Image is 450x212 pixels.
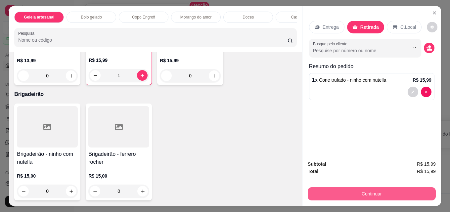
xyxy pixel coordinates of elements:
span: R$ 15,99 [417,160,436,168]
p: R$ 13,99 [17,57,78,64]
label: Pesquisa [18,30,37,36]
p: Copo Engroff [132,15,156,20]
p: C.Local [400,24,416,30]
p: Entrega [323,24,339,30]
p: Geleia artesanal [24,15,54,20]
p: R$ 15,99 [89,57,149,64]
p: Doces [243,15,254,20]
button: increase-product-quantity [137,186,148,196]
p: Morango do amor [180,15,212,20]
p: Caseirinho [291,15,310,20]
p: R$ 15,00 [88,173,149,179]
p: 1 x [312,76,386,84]
button: increase-product-quantity [66,70,76,81]
p: R$ 15,99 [160,57,221,64]
button: increase-product-quantity [66,186,76,196]
span: R$ 15,99 [417,168,436,175]
button: increase-product-quantity [209,70,219,81]
button: decrease-product-quantity [161,70,172,81]
button: decrease-product-quantity [18,186,29,196]
strong: Total [308,169,318,174]
span: Cone trufado - ninho com nutella [319,77,386,83]
input: Pesquisa [18,37,288,43]
button: decrease-product-quantity [427,22,437,32]
button: decrease-product-quantity [408,87,418,97]
h4: Brigadeirão - ferrero rocher [88,150,149,166]
p: Resumo do pedido [309,63,434,70]
label: Busque pelo cliente [313,41,350,47]
button: Show suggestions [409,42,420,53]
button: decrease-product-quantity [90,186,100,196]
button: decrease-product-quantity [18,70,29,81]
p: R$ 15,00 [17,173,78,179]
p: Brigadeirão [14,90,297,98]
h4: Brigadeirão - ninho com nutella [17,150,78,166]
input: Busque pelo cliente [313,47,399,54]
button: Close [429,8,440,18]
p: Retirada [360,24,379,30]
button: decrease-product-quantity [424,43,434,53]
p: R$ 15,99 [413,77,431,83]
button: decrease-product-quantity [90,70,101,81]
button: Continuar [308,187,436,200]
strong: Subtotal [308,161,326,167]
button: increase-product-quantity [137,70,148,81]
p: Bolo gelado [81,15,102,20]
button: decrease-product-quantity [421,87,431,97]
